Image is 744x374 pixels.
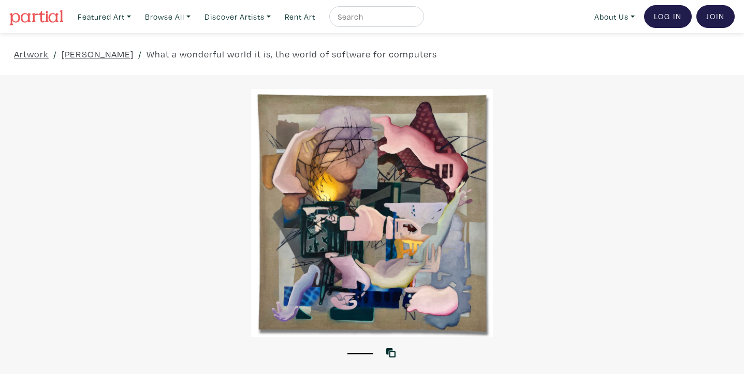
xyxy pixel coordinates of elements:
a: Featured Art [73,6,136,27]
a: Browse All [140,6,195,27]
a: About Us [590,6,639,27]
a: Join [696,5,735,28]
a: Artwork [14,47,49,61]
input: Search [337,10,414,23]
a: Discover Artists [200,6,275,27]
button: 1 of 1 [347,353,373,354]
a: [PERSON_NAME] [62,47,134,61]
a: Log In [644,5,692,28]
span: / [53,47,57,61]
span: / [138,47,142,61]
a: Rent Art [280,6,320,27]
a: What a wonderful world it is, the world of software for computers [147,47,437,61]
